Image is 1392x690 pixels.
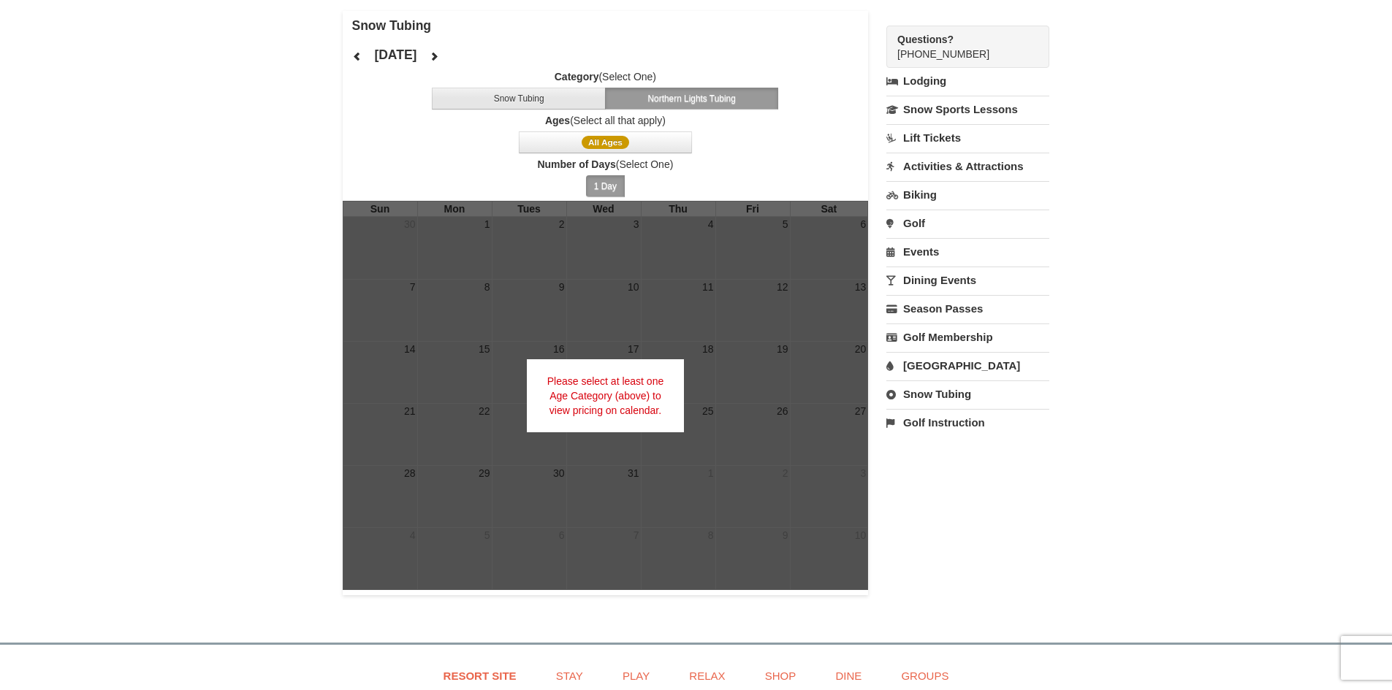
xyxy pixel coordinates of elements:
a: Golf Membership [886,323,1049,350]
a: Snow Sports Lessons [886,96,1049,123]
a: Golf [886,210,1049,237]
a: Lodging [886,68,1049,94]
a: Dining Events [886,267,1049,294]
button: All Ages [519,131,693,153]
strong: Ages [545,115,570,126]
a: Events [886,238,1049,265]
a: Biking [886,181,1049,208]
h4: [DATE] [374,47,417,62]
strong: Questions? [897,34,954,45]
label: (Select One) [343,157,869,172]
label: (Select all that apply) [343,113,869,128]
div: Please select at least one Age Category (above) to view pricing on calendar. [527,359,685,432]
h4: Snow Tubing [352,18,869,33]
a: [GEOGRAPHIC_DATA] [886,352,1049,379]
strong: Number of Days [537,158,615,170]
a: Season Passes [886,295,1049,322]
label: (Select One) [343,69,869,84]
strong: Category [555,71,599,83]
a: Golf Instruction [886,409,1049,436]
span: [PHONE_NUMBER] [897,32,1023,60]
span: All Ages [582,136,629,149]
a: Activities & Attractions [886,153,1049,180]
button: Snow Tubing [432,88,606,110]
button: Northern Lights Tubing [605,88,779,110]
button: 1 Day [586,175,625,197]
a: Lift Tickets [886,124,1049,151]
a: Snow Tubing [886,380,1049,407]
